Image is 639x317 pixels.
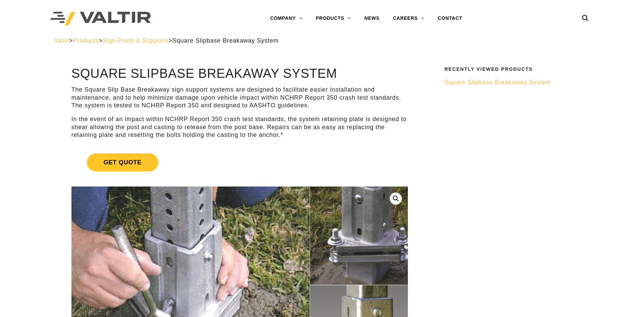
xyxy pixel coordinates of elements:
[50,12,151,25] img: Valtir
[444,79,551,86] span: Square Slipbase Breakaway System
[103,37,169,44] a: Sign Posts & Supports
[172,37,279,44] span: Square Slipbase Breakaway System
[54,37,69,44] a: Valtir
[386,12,431,25] a: CAREERS
[444,67,581,72] h2: Recently Viewed Products
[87,153,158,171] span: Get Quote
[431,12,469,25] a: CONTACT
[73,37,99,44] a: Products
[71,67,408,81] h1: Square Slipbase Breakaway System
[358,12,386,25] a: NEWS
[71,145,408,179] a: Get Quote
[263,12,309,25] a: COMPANY
[71,115,408,139] p: In the event of an impact within NCHRP Report 350 crash test standards, the system retaining plat...
[444,78,581,86] a: Square Slipbase Breakaway System
[309,12,358,25] a: PRODUCTS
[54,37,585,45] div: > > >
[71,86,408,109] p: The Square Slip Base Breakaway sign support systems are designed to facilitate easier installatio...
